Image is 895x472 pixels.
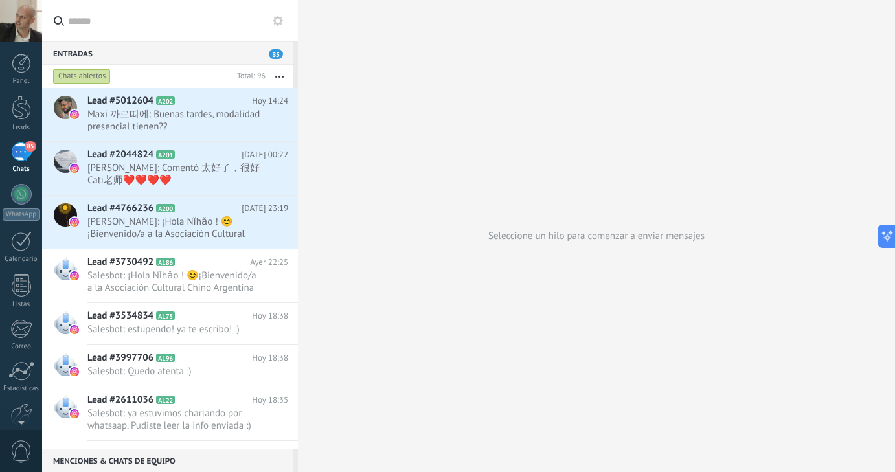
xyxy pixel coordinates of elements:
[70,367,79,376] img: instagram.svg
[3,255,40,264] div: Calendario
[42,41,293,65] div: Entradas
[87,202,153,215] span: Lead #4766236
[252,447,288,460] span: Hoy 18:22
[70,218,79,227] img: instagram.svg
[252,394,288,407] span: Hoy 18:35
[42,88,298,141] a: Lead #5012604 A202 Hoy 14:24 Maxi 까르띠에: Buenas tardes, modalidad presencial tienen??
[70,409,79,418] img: instagram.svg
[87,95,153,107] span: Lead #5012604
[232,70,266,83] div: Total: 96
[242,202,288,215] span: [DATE] 23:19
[87,407,264,432] span: Salesbot: ya estuvimos charlando por whatsaap. Pudiste leer la info enviada :)
[3,385,40,393] div: Estadísticas
[87,148,153,161] span: Lead #2044824
[242,148,288,161] span: [DATE] 00:22
[156,150,175,159] span: A201
[156,311,175,320] span: A175
[3,124,40,132] div: Leads
[3,300,40,309] div: Listas
[252,95,288,107] span: Hoy 14:24
[3,343,40,351] div: Correo
[87,162,264,186] span: [PERSON_NAME]: Comentó 太好了，很好Cati老师❤️❤️❤️❤️
[87,256,153,269] span: Lead #3730492
[252,309,288,322] span: Hoy 18:38
[42,249,298,302] a: Lead #3730492 A186 Ayer 22:25 Salesbot: ¡Hola Nǐhǎo ! 😊¡Bienvenido/a a la Asociación Cultural Chi...
[156,258,175,266] span: A186
[87,309,153,322] span: Lead #3534834
[269,49,283,59] span: 85
[87,447,153,460] span: Lead #2926116
[87,352,153,365] span: Lead #3997706
[87,323,264,335] span: Salesbot: estupendo! ya te escribo! :)
[250,256,288,269] span: Ayer 22:25
[3,208,40,221] div: WhatsApp
[42,449,293,472] div: Menciones & Chats de equipo
[42,303,298,344] a: Lead #3534834 A175 Hoy 18:38 Salesbot: estupendo! ya te escribo! :)
[70,164,79,173] img: instagram.svg
[70,110,79,119] img: instagram.svg
[42,387,298,440] a: Lead #2611036 A122 Hoy 18:35 Salesbot: ya estuvimos charlando por whatsaap. Pudiste leer la info ...
[87,365,264,377] span: Salesbot: Quedo atenta :)
[42,142,298,195] a: Lead #2044824 A201 [DATE] 00:22 [PERSON_NAME]: Comentó 太好了，很好Cati老师❤️❤️❤️❤️
[87,394,153,407] span: Lead #2611036
[156,354,175,362] span: A196
[87,216,264,240] span: [PERSON_NAME]: ¡Hola Nǐhǎo ! 😊¡Bienvenido/a a la Asociación Cultural Chino Argentina (ACCA)!Estam...
[87,108,264,133] span: Maxi 까르띠에: Buenas tardes, modalidad presencial tienen??
[3,77,40,85] div: Panel
[42,196,298,249] a: Lead #4766236 A200 [DATE] 23:19 [PERSON_NAME]: ¡Hola Nǐhǎo ! 😊¡Bienvenido/a a la Asociación Cultu...
[53,69,111,84] div: Chats abiertos
[156,96,175,105] span: A202
[70,325,79,334] img: instagram.svg
[156,396,175,404] span: A122
[156,204,175,212] span: A200
[266,65,293,88] button: Más
[70,271,79,280] img: instagram.svg
[252,352,288,365] span: Hoy 18:38
[87,269,264,294] span: Salesbot: ¡Hola Nǐhǎo ! 😊¡Bienvenido/a a la Asociación Cultural Chino Argentina (ACCA)!Estamos en...
[42,345,298,387] a: Lead #3997706 A196 Hoy 18:38 Salesbot: Quedo atenta :)
[25,141,36,152] span: 85
[3,165,40,174] div: Chats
